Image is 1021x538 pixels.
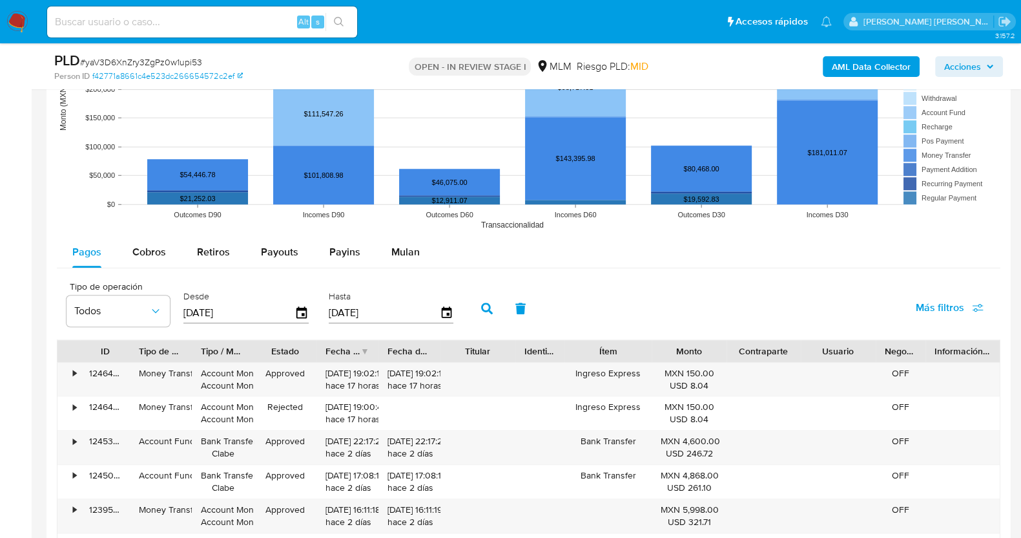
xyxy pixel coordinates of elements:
[47,14,357,30] input: Buscar usuario o caso...
[80,56,202,69] span: # yaV3D6XnZry3ZgPz0w1upi53
[630,59,648,74] span: MID
[832,56,911,77] b: AML Data Collector
[576,59,648,74] span: Riesgo PLD:
[823,56,920,77] button: AML Data Collector
[92,70,243,82] a: f42771a8661c4e523dc266654572c2ef
[995,30,1015,41] span: 3.157.2
[325,13,352,31] button: search-icon
[54,50,80,70] b: PLD
[54,70,90,82] b: Person ID
[998,15,1011,28] a: Salir
[536,59,571,74] div: MLM
[409,58,531,76] p: OPEN - IN REVIEW STAGE I
[736,15,808,28] span: Accesos rápidos
[298,16,309,28] span: Alt
[935,56,1003,77] button: Acciones
[821,16,832,27] a: Notificaciones
[316,16,320,28] span: s
[863,16,994,28] p: baltazar.cabreradupeyron@mercadolibre.com.mx
[944,56,981,77] span: Acciones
